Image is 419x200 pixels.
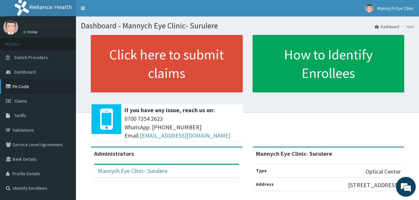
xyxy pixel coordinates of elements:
a: [EMAIL_ADDRESS][DOMAIN_NAME] [140,132,230,139]
a: How to Identify Enrollees [253,35,404,92]
span: Tariffs [14,113,26,118]
b: If you have any issue, reach us on: [124,106,215,114]
textarea: Type your message and hit 'Enter' [3,131,126,154]
b: Address [256,181,274,187]
img: d_794563401_company_1708531726252_794563401 [12,33,27,50]
a: Mannych Eye Clinic- Surulere [98,167,167,175]
div: Minimize live chat window [108,3,124,19]
p: Optical Center [366,167,401,176]
strong: Mannych Eye Clinic- Surulere [256,150,332,157]
span: Dashboard [14,69,36,75]
li: Here [400,24,414,29]
h1: Dashboard - Mannych Eye Clinic- Surulere [81,21,414,30]
b: Type [256,168,267,174]
a: Online [23,30,39,34]
span: Claims [14,98,27,104]
p: Mannych Eye Clinic [23,21,72,27]
p: [STREET_ADDRESS]. [348,181,401,189]
span: Switch Providers [14,54,48,60]
img: User Image [365,4,373,13]
a: Click here to submit claims [91,35,243,92]
span: Mannych Eye Clinic [377,5,414,11]
a: Dashboard [375,24,399,29]
div: Chat with us now [34,37,111,46]
span: 0700 7354 2623 WhatsApp: [PHONE_NUMBER] Email: [124,115,239,140]
img: User Image [3,20,18,35]
span: We're online! [38,59,91,125]
b: Administrators [94,150,134,157]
